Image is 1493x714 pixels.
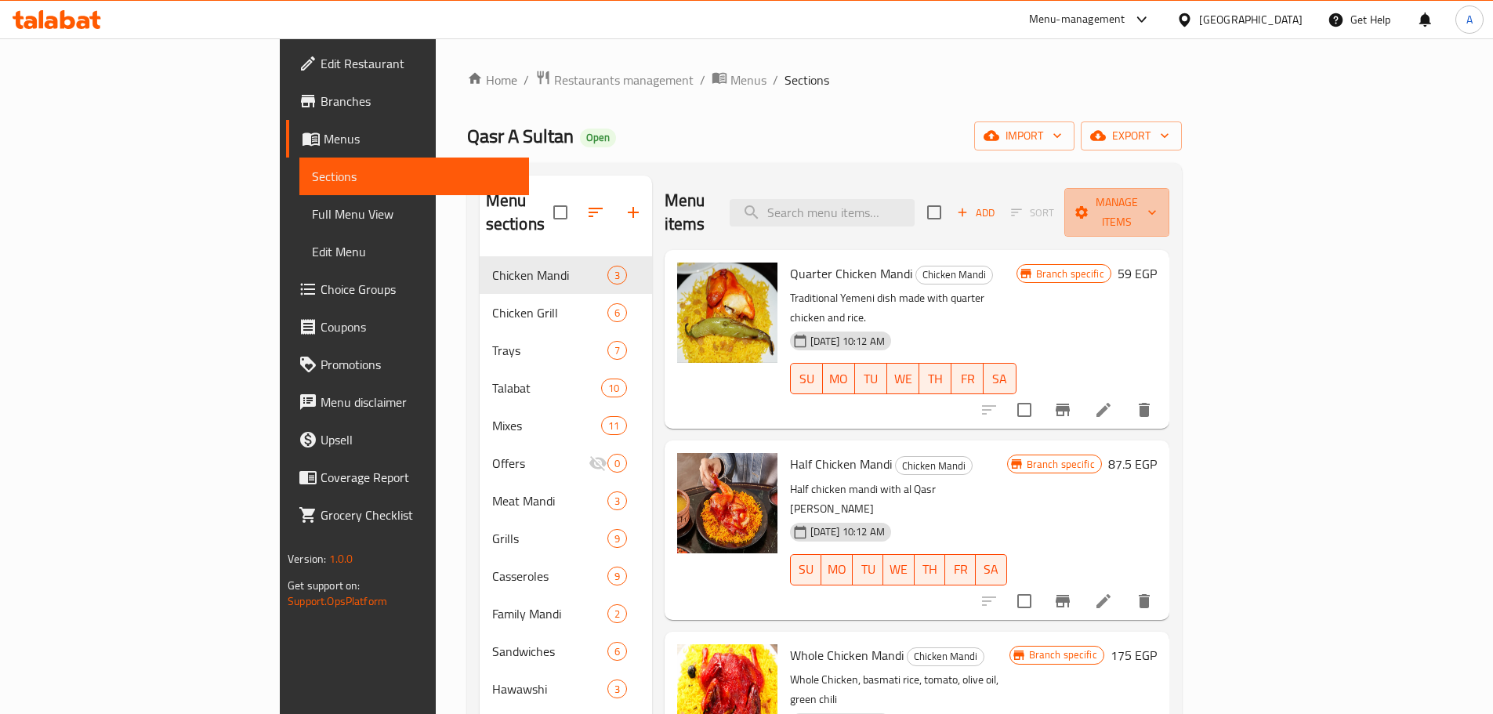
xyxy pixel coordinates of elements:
[492,266,607,285] span: Chicken Mandi
[286,496,529,534] a: Grocery Checklist
[608,569,626,584] span: 9
[730,199,915,227] input: search
[321,92,516,111] span: Branches
[987,126,1062,146] span: import
[286,270,529,308] a: Choice Groups
[976,554,1006,585] button: SA
[804,524,891,539] span: [DATE] 10:12 AM
[1008,393,1041,426] span: Select to update
[1081,121,1182,150] button: export
[790,288,1016,328] p: Traditional Yemeni dish made with quarter chicken and rice.
[890,558,908,581] span: WE
[955,204,997,222] span: Add
[607,680,627,698] div: items
[887,363,919,394] button: WE
[321,317,516,336] span: Coupons
[918,196,951,229] span: Select section
[480,520,652,557] div: Grills9
[492,416,602,435] span: Mixes
[321,393,516,411] span: Menu disclaimer
[544,196,577,229] span: Select all sections
[1064,188,1169,237] button: Manage items
[915,554,945,585] button: TH
[919,363,951,394] button: TH
[480,632,652,670] div: Sandwiches6
[601,416,626,435] div: items
[288,591,387,611] a: Support.OpsPlatform
[492,604,607,623] span: Family Mandi
[492,379,602,397] span: Talabat
[607,567,627,585] div: items
[321,280,516,299] span: Choice Groups
[677,263,777,363] img: Quarter Chicken Mandi
[480,294,652,332] div: Chicken Grill6
[926,368,945,390] span: TH
[790,554,821,585] button: SU
[589,454,607,473] svg: Inactive section
[480,444,652,482] div: Offers0
[492,529,607,548] div: Grills
[286,458,529,496] a: Coverage Report
[797,558,815,581] span: SU
[790,643,904,667] span: Whole Chicken Mandi
[492,642,607,661] div: Sandwiches
[790,480,1007,519] p: Half chicken mandi with al Qasr [PERSON_NAME]
[1020,457,1101,472] span: Branch specific
[797,368,817,390] span: SU
[945,554,976,585] button: FR
[492,491,607,510] span: Meat Mandi
[312,242,516,261] span: Edit Menu
[608,531,626,546] span: 9
[608,644,626,659] span: 6
[492,303,607,322] span: Chicken Grill
[951,558,969,581] span: FR
[608,682,626,697] span: 3
[480,256,652,294] div: Chicken Mandi3
[607,642,627,661] div: items
[608,306,626,321] span: 6
[895,456,973,475] div: Chicken Mandi
[921,558,939,581] span: TH
[286,421,529,458] a: Upsell
[492,567,607,585] span: Casseroles
[1108,453,1157,475] h6: 87.5 EGP
[915,266,993,285] div: Chicken Mandi
[829,368,849,390] span: MO
[286,383,529,421] a: Menu disclaimer
[286,45,529,82] a: Edit Restaurant
[480,332,652,369] div: Trays7
[480,670,652,708] div: Hawawshi3
[492,454,589,473] div: Offers
[1094,592,1113,611] a: Edit menu item
[492,680,607,698] div: Hawawshi
[312,205,516,223] span: Full Menu View
[907,647,984,666] div: Chicken Mandi
[601,379,626,397] div: items
[859,558,877,581] span: TU
[984,363,1016,394] button: SA
[790,262,912,285] span: Quarter Chicken Mandi
[602,419,625,433] span: 11
[321,468,516,487] span: Coverage Report
[480,369,652,407] div: Talabat10
[677,453,777,553] img: Half Chicken Mandi
[321,355,516,374] span: Promotions
[299,158,529,195] a: Sections
[951,201,1001,225] span: Add item
[665,189,711,236] h2: Menu items
[580,131,616,144] span: Open
[480,595,652,632] div: Family Mandi2
[823,363,855,394] button: MO
[916,266,992,284] span: Chicken Mandi
[607,303,627,322] div: items
[1008,585,1041,618] span: Select to update
[286,308,529,346] a: Coupons
[535,70,694,90] a: Restaurants management
[480,482,652,520] div: Meat Mandi3
[492,341,607,360] span: Trays
[855,363,887,394] button: TU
